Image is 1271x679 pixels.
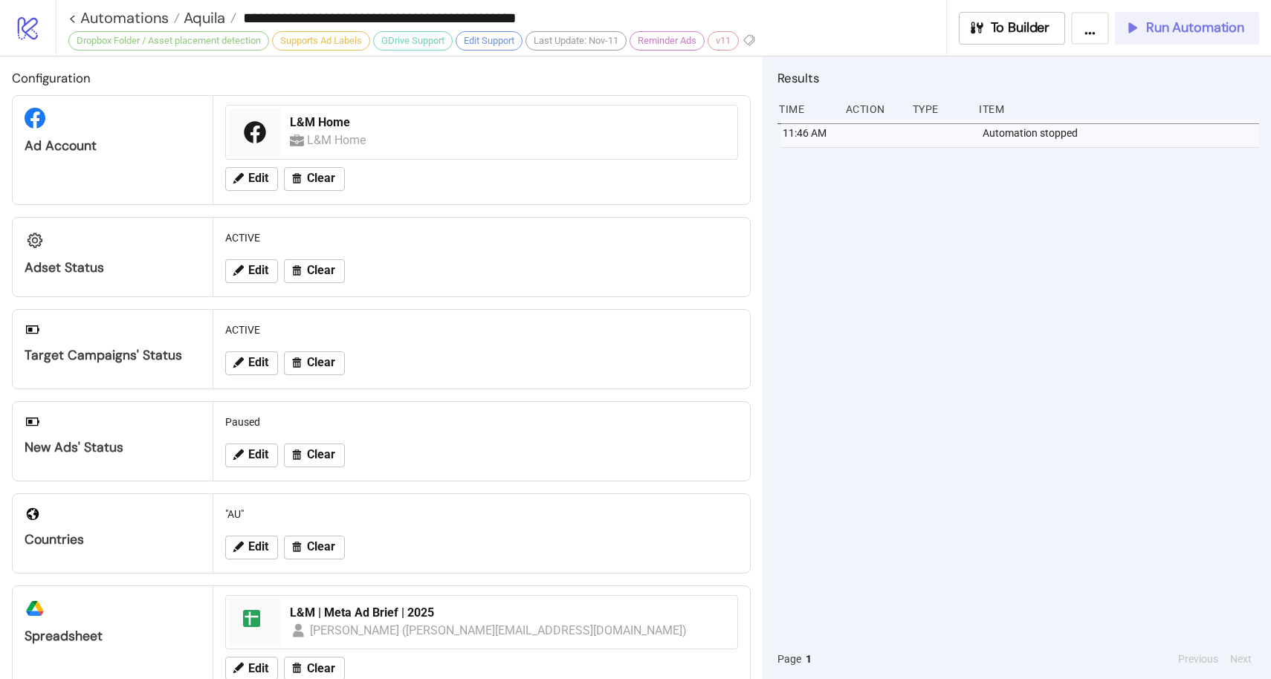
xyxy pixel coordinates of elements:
[25,531,201,548] div: Countries
[307,448,335,461] span: Clear
[801,651,816,667] button: 1
[1146,19,1244,36] span: Run Automation
[68,10,180,25] a: < Automations
[225,351,278,375] button: Edit
[284,351,345,375] button: Clear
[25,347,201,364] div: Target Campaigns' Status
[307,662,335,675] span: Clear
[248,448,268,461] span: Edit
[248,264,268,277] span: Edit
[708,31,739,51] div: v11
[525,31,627,51] div: Last Update: Nov-11
[25,628,201,645] div: Spreadsheet
[307,131,369,149] div: L&M Home
[781,119,838,147] div: 11:46 AM
[373,31,453,51] div: GDrive Support
[219,316,744,344] div: ACTIVE
[630,31,705,51] div: Reminder Ads
[456,31,523,51] div: Edit Support
[777,68,1259,88] h2: Results
[272,31,370,51] div: Supports Ad Labels
[25,137,201,155] div: Ad Account
[219,224,744,252] div: ACTIVE
[248,540,268,553] span: Edit
[310,621,688,640] div: [PERSON_NAME] ([PERSON_NAME][EMAIL_ADDRESS][DOMAIN_NAME])
[981,119,1263,147] div: Automation stopped
[1174,651,1223,667] button: Previous
[248,356,268,369] span: Edit
[911,95,968,123] div: Type
[180,8,225,27] span: Aquila
[290,605,728,621] div: L&M | Meta Ad Brief | 2025
[284,259,345,283] button: Clear
[290,114,728,131] div: L&M Home
[307,540,335,553] span: Clear
[219,408,744,436] div: Paused
[307,172,335,185] span: Clear
[307,264,335,277] span: Clear
[844,95,901,123] div: Action
[25,439,201,456] div: New Ads' Status
[284,536,345,559] button: Clear
[991,19,1050,36] span: To Builder
[959,12,1066,45] button: To Builder
[777,651,801,667] span: Page
[225,259,278,283] button: Edit
[68,31,269,51] div: Dropbox Folder / Asset placement detection
[219,500,744,528] div: "AU"
[225,536,278,559] button: Edit
[1071,12,1109,45] button: ...
[12,68,751,88] h2: Configuration
[248,172,268,185] span: Edit
[225,444,278,467] button: Edit
[1115,12,1259,45] button: Run Automation
[248,662,268,675] span: Edit
[777,95,834,123] div: Time
[1226,651,1256,667] button: Next
[225,167,278,191] button: Edit
[180,10,236,25] a: Aquila
[284,167,345,191] button: Clear
[25,259,201,276] div: Adset Status
[977,95,1259,123] div: Item
[284,444,345,467] button: Clear
[307,356,335,369] span: Clear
